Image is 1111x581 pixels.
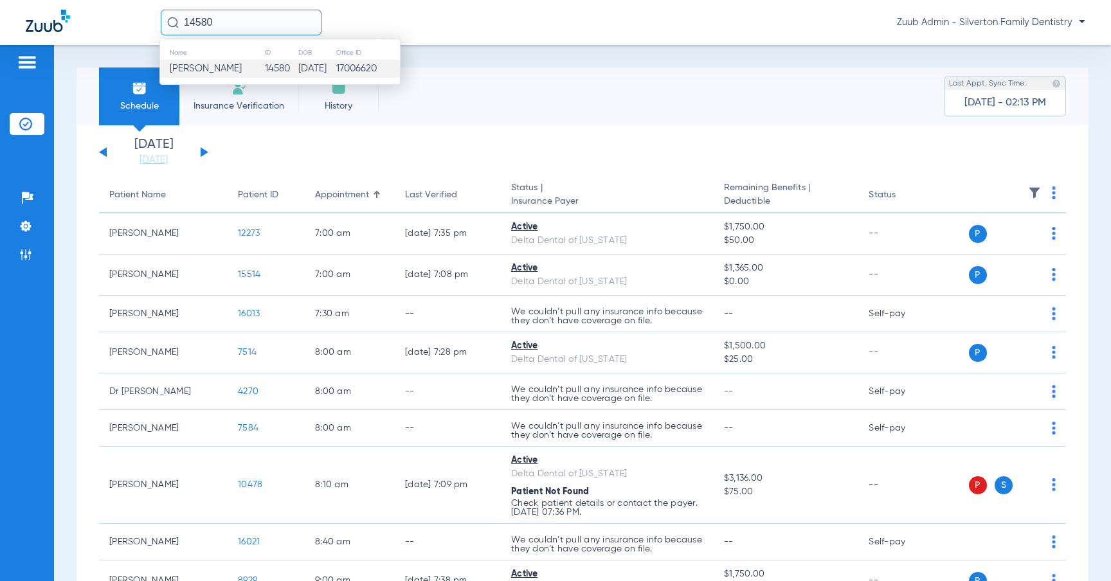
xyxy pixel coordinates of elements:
span: 12273 [238,229,260,238]
span: $1,750.00 [724,220,849,234]
td: -- [395,524,501,560]
img: History [331,80,347,96]
td: [PERSON_NAME] [99,524,228,560]
input: Search for patients [161,10,321,35]
th: Status [858,177,945,213]
span: 10478 [238,480,262,489]
span: 7584 [238,424,258,433]
span: Zuub Admin - Silverton Family Dentistry [897,16,1085,29]
span: P [969,266,987,284]
img: group-dot-blue.svg [1052,422,1056,434]
td: Self-pay [858,373,945,410]
img: last sync help info [1052,79,1061,88]
img: Zuub Logo [26,10,70,32]
span: 15514 [238,270,260,279]
td: -- [858,447,945,524]
span: Schedule [109,100,170,112]
td: 7:00 AM [305,213,395,255]
span: Deductible [724,195,849,208]
iframe: Chat Widget [1047,519,1111,581]
img: filter.svg [1028,186,1041,199]
a: [DATE] [115,154,192,166]
span: $1,750.00 [724,568,849,581]
p: We couldn’t pull any insurance info because they don’t have coverage on file. [511,385,703,403]
td: Dr [PERSON_NAME] [99,373,228,410]
span: -- [724,424,734,433]
span: P [969,225,987,243]
div: Appointment [315,188,384,202]
span: Last Appt. Sync Time: [949,77,1026,90]
td: -- [395,410,501,447]
span: -- [724,537,734,546]
div: Last Verified [405,188,457,202]
li: [DATE] [115,138,192,166]
span: $50.00 [724,234,849,247]
img: group-dot-blue.svg [1052,346,1056,359]
th: Remaining Benefits | [714,177,859,213]
img: Search Icon [167,17,179,28]
span: 16013 [238,309,260,318]
div: Patient Name [109,188,217,202]
p: Check patient details or contact the payer. [DATE] 07:36 PM. [511,499,703,517]
div: Delta Dental of [US_STATE] [511,353,703,366]
th: DOB [298,46,335,60]
td: Self-pay [858,296,945,332]
img: group-dot-blue.svg [1052,227,1056,240]
th: Office ID [336,46,400,60]
span: $1,500.00 [724,339,849,353]
img: Schedule [132,80,147,96]
td: [PERSON_NAME] [99,213,228,255]
td: [DATE] 7:35 PM [395,213,501,255]
td: -- [858,213,945,255]
span: -- [724,387,734,396]
td: [DATE] 7:28 PM [395,332,501,373]
span: Insurance Payer [511,195,703,208]
th: Name [160,46,264,60]
div: Delta Dental of [US_STATE] [511,234,703,247]
span: S [995,476,1013,494]
p: We couldn’t pull any insurance info because they don’t have coverage on file. [511,422,703,440]
div: Delta Dental of [US_STATE] [511,275,703,289]
div: Patient ID [238,188,278,202]
span: $3,136.00 [724,472,849,485]
img: Manual Insurance Verification [231,80,247,96]
td: 8:10 AM [305,447,395,524]
span: Patient Not Found [511,487,589,496]
td: 8:00 AM [305,410,395,447]
td: Self-pay [858,410,945,447]
span: -- [724,309,734,318]
td: [DATE] [298,60,335,78]
td: -- [395,296,501,332]
span: [PERSON_NAME] [170,64,242,73]
td: [PERSON_NAME] [99,447,228,524]
span: 16021 [238,537,260,546]
td: 7:30 AM [305,296,395,332]
img: group-dot-blue.svg [1052,385,1056,398]
div: Delta Dental of [US_STATE] [511,467,703,481]
img: hamburger-icon [17,55,37,70]
span: Insurance Verification [189,100,289,112]
span: History [308,100,369,112]
div: Appointment [315,188,369,202]
span: $1,365.00 [724,262,849,275]
td: 8:00 AM [305,332,395,373]
span: $0.00 [724,275,849,289]
div: Active [511,454,703,467]
td: -- [395,373,501,410]
p: We couldn’t pull any insurance info because they don’t have coverage on file. [511,307,703,325]
img: group-dot-blue.svg [1052,307,1056,320]
img: group-dot-blue.svg [1052,478,1056,491]
td: 8:40 AM [305,524,395,560]
img: group-dot-blue.svg [1052,186,1056,199]
p: We couldn’t pull any insurance info because they don’t have coverage on file. [511,535,703,553]
td: [DATE] 7:09 PM [395,447,501,524]
span: P [969,344,987,362]
td: -- [858,255,945,296]
span: 7514 [238,348,257,357]
td: [DATE] 7:08 PM [395,255,501,296]
td: [PERSON_NAME] [99,332,228,373]
td: 17006620 [336,60,400,78]
td: 8:00 AM [305,373,395,410]
span: $25.00 [724,353,849,366]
